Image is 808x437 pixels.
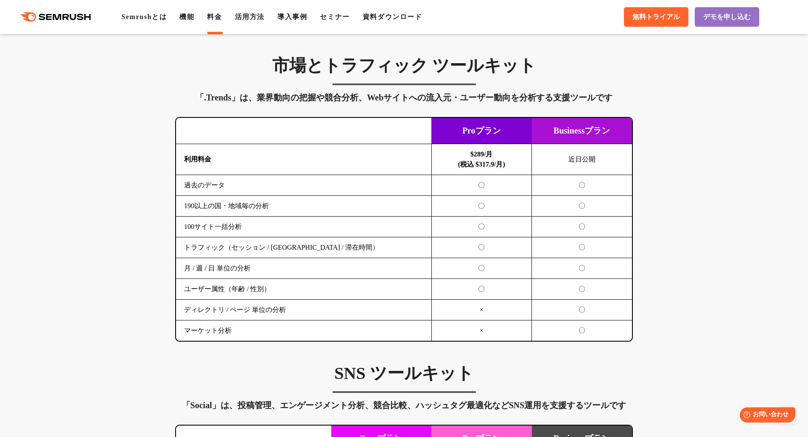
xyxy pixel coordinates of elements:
td: 〇 [532,175,632,196]
td: 〇 [431,279,532,300]
a: Semrushとは [121,13,167,20]
a: 料金 [207,13,222,20]
td: 〇 [431,175,532,196]
a: セミナー [320,13,349,20]
td: Businessプラン [532,118,632,144]
td: トラフィック（セッション / [GEOGRAPHIC_DATA] / 滞在時間） [176,237,431,258]
a: 資料ダウンロード [363,13,422,20]
iframe: Help widget launcher [733,404,799,428]
td: 100サイト一括分析 [176,217,431,237]
td: 〇 [532,196,632,217]
span: デモを申し込む [703,13,751,22]
td: 〇 [532,237,632,258]
b: $289/月 (税込 $317.9/月) [458,150,505,168]
div: 「.Trends」は、業界動向の把握や競合分析、Webサイトへの流入元・ユーザー動向を分析する支援ツールです [175,91,633,104]
td: 〇 [431,196,532,217]
td: 〇 [532,300,632,320]
a: 無料トライアル [624,7,688,27]
span: 無料トライアル [632,13,680,22]
a: 活用方法 [235,13,265,20]
td: 〇 [532,279,632,300]
td: 月 / 週 / 日 単位の分析 [176,258,431,279]
td: ディレクトリ / ページ 単位の分析 [176,300,431,320]
td: マーケット分析 [176,320,431,341]
td: 過去のデータ [176,175,431,196]
td: × [431,320,532,341]
td: × [431,300,532,320]
td: 〇 [532,217,632,237]
b: 利用料金 [184,156,211,163]
td: 190以上の国・地域毎の分析 [176,196,431,217]
a: デモを申し込む [695,7,759,27]
td: 近日公開 [532,144,632,175]
h3: SNS ツールキット [175,363,633,384]
a: 導入事例 [277,13,307,20]
h3: 市場とトラフィック ツールキット [175,55,633,76]
td: 〇 [532,258,632,279]
td: ユーザー属性（年齢 / 性別） [176,279,431,300]
td: 〇 [431,217,532,237]
td: 〇 [431,237,532,258]
a: 機能 [179,13,194,20]
td: 〇 [532,320,632,341]
td: 〇 [431,258,532,279]
td: Proプラン [431,118,532,144]
div: 「Social」は、投稿管理、エンゲージメント分析、競合比較、ハッシュタグ最適化などSNS運用を支援するツールです [175,398,633,412]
